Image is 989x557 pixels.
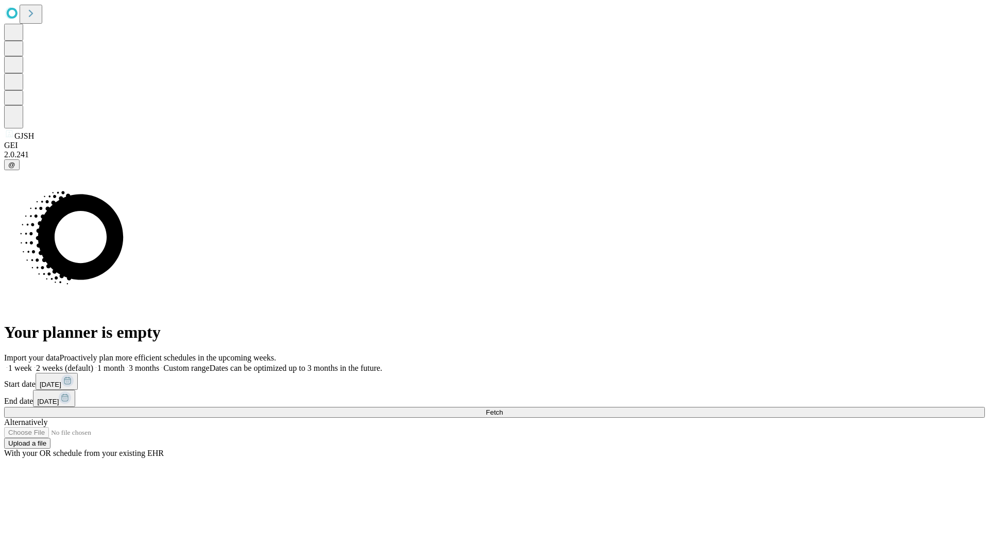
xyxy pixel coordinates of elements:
button: @ [4,159,20,170]
button: [DATE] [36,373,78,390]
span: With your OR schedule from your existing EHR [4,449,164,457]
span: Alternatively [4,418,47,427]
h1: Your planner is empty [4,323,985,342]
span: Import your data [4,353,60,362]
span: 3 months [129,364,159,372]
span: Custom range [163,364,209,372]
button: [DATE] [33,390,75,407]
div: 2.0.241 [4,150,985,159]
span: 1 week [8,364,32,372]
div: End date [4,390,985,407]
span: @ [8,161,15,169]
span: GJSH [14,132,34,140]
span: Dates can be optimized up to 3 months in the future. [210,364,382,372]
button: Fetch [4,407,985,418]
span: 1 month [97,364,125,372]
span: 2 weeks (default) [36,364,93,372]
div: Start date [4,373,985,390]
div: GEI [4,141,985,150]
span: [DATE] [37,398,59,405]
span: [DATE] [40,381,61,388]
span: Proactively plan more efficient schedules in the upcoming weeks. [60,353,276,362]
button: Upload a file [4,438,50,449]
span: Fetch [486,408,503,416]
